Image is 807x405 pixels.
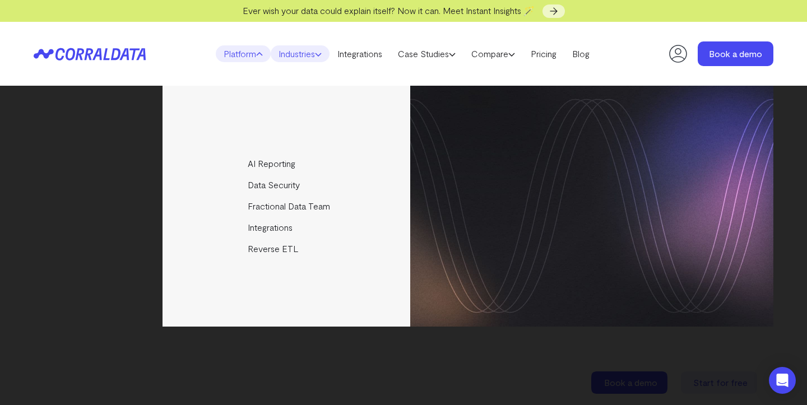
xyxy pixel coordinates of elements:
div: Open Intercom Messenger [769,367,796,394]
a: Industries [271,45,330,62]
a: Reverse ETL [163,238,412,259]
a: AI Reporting [163,153,412,174]
a: Integrations [330,45,390,62]
a: Data Security [163,174,412,195]
span: Ever wish your data could explain itself? Now it can. Meet Instant Insights 🪄 [243,5,535,16]
a: Blog [564,45,597,62]
a: Pricing [523,45,564,62]
a: Compare [463,45,523,62]
a: Platform [216,45,271,62]
a: Fractional Data Team [163,195,412,217]
a: Case Studies [390,45,463,62]
a: Integrations [163,217,412,238]
a: Book a demo [698,41,773,66]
